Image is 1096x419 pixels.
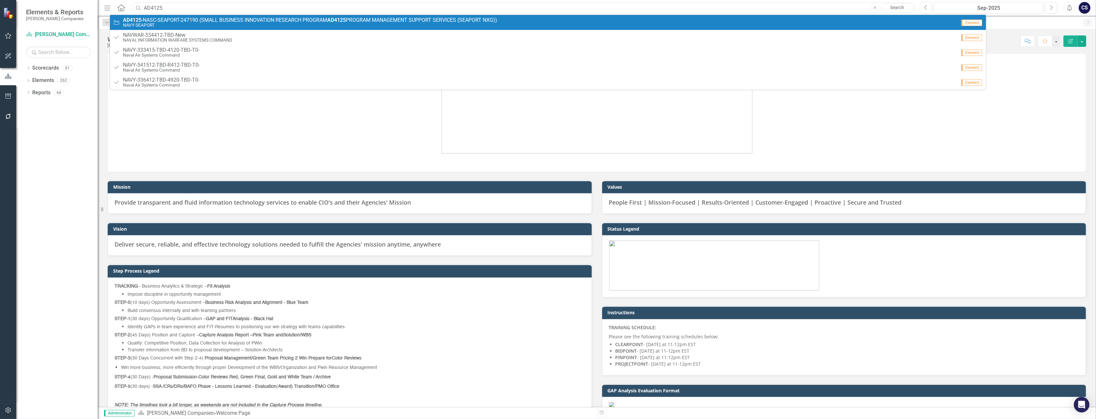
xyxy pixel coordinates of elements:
[608,226,1083,231] h3: Status Legend
[128,348,283,352] span: Transfer information from BD to proposal development – Solution Architects
[961,20,982,26] span: Element
[278,384,339,389] strong: Award) Transition/PMO Office
[283,333,311,337] strong: Solution/WBS
[113,226,589,231] h3: Vision
[26,8,84,16] span: Elements & Reports
[154,375,198,379] strong: Proposal Submission-
[115,356,332,360] span: -
[327,17,346,23] strong: AD4125
[110,30,986,45] a: NAVWAR-334412-TBD-NewNAVAL INFORMATION WARFARE SYSTEMS COMMANDElement
[115,333,253,337] span: Position and Capture –
[253,333,283,337] strong: Pink Team and
[123,68,200,73] small: Naval Air Systems Command
[26,31,91,38] a: [PERSON_NAME] Companies
[609,198,902,206] span: People First | Mission-Focused | Results-Oriented | Customer-Engaged | Proactive | Secure and Tru...
[107,36,166,43] div: Welcome Page
[107,43,166,48] div: [PERSON_NAME] Companies
[130,356,132,360] span: (
[608,388,1083,393] h3: GAP Analysis Evaluation Format
[608,310,1083,315] h3: Instructions
[233,317,273,321] strong: Analysis - Black Hat
[207,284,230,289] strong: Fit Analysis
[961,64,982,71] span: Element
[616,354,1079,361] li: - [DATE] at 11-12pm EST
[115,403,322,407] span: NOTE: The timelines look a bit longer, as weekends are not included in the Capture Process timeline.
[128,325,345,329] span: Identify GAPs in team experience and FIT-Resumes to positioning our win strategy with teams capab...
[609,240,819,291] img: image%20v3.png
[123,23,497,28] small: NAVY-SEAPORT
[115,300,130,305] strong: STEP-0
[115,356,130,360] strong: STEP-3
[62,65,73,71] div: 61
[110,60,986,75] a: NAVY-541512-TBD-R412-TBD-T0-Naval Air Systems CommandElement
[132,2,915,14] input: Search ClearPoint...
[616,361,648,367] strong: PROJECTPOINT
[115,240,441,248] span: Deliver secure, reliable, and effective technology solutions needed to fulfill the Agencies' miss...
[121,365,377,370] span: Win more business, more efficiently through proper Development of the WBS/Organization and Pwin R...
[110,75,986,90] a: NAVY-336412-TBD-4920-TBD-T0-Naval Air Systems CommandElement
[110,15,986,30] a: AD4125-NASC-SEAPORT-247190 (SMALL BUSINESS INNOVATION RESEARCH PROGRAMAD4125PROGRAM MANAGEMENT SU...
[616,361,1079,367] li: - [DATE] at 11-12pm EST
[115,375,130,379] strong: STEP-4
[616,341,643,347] strong: CLEARPOINT
[199,333,249,337] strong: Capture Analysis Report
[123,53,199,58] small: Naval Air Systems Command
[115,317,273,321] span: (30 days) Opportunity Qualification –
[115,384,130,389] strong: STEP-5
[110,45,986,60] a: NAVY-333415-TBD-4120-TBD-T0-Naval Air Systems CommandElement
[206,317,233,321] strong: GAP and FIT
[115,317,130,321] strong: STEP-1
[147,410,213,416] a: [PERSON_NAME] Companies
[26,16,84,21] small: [PERSON_NAME] Companies
[3,7,15,19] img: ClearPoint Strategy
[153,384,164,389] strong: SSA /
[54,90,64,95] div: 64
[115,384,339,389] span: (30 days) - (
[113,268,589,273] h3: Step Process Legend
[202,356,203,360] span: )
[609,332,1079,340] p: Please see the following training schedules below:
[1079,2,1090,14] button: CS
[115,375,331,379] span: (30 Days) -
[616,341,1079,348] li: - [DATE] at 11-12pm EST
[608,184,1083,189] h3: Values
[934,2,1044,14] button: Sep-2025
[961,79,982,86] span: Element
[26,47,91,58] input: Search Below...
[123,47,199,53] span: NAVY-333415-TBD-4120-TBD-T0-
[250,333,253,337] strong: –
[113,184,589,189] h3: Mission
[164,384,277,389] strong: CRs/DRs/BAFO Phase - Lessons Learned - Evaluation
[961,34,982,41] span: Element
[138,410,592,417] div: »
[616,354,637,360] strong: PINPOINT
[961,49,982,56] span: Element
[198,375,331,379] strong: Color Reviews Red, Green Final, Gold and White Team / Archive
[115,333,130,337] strong: STEP-2
[115,284,230,289] span: – Business Analytics & Strategic –
[123,38,232,43] small: NAVAL INFORMATION WARFARE SYSTEMS COMMAND
[616,348,1079,354] li: - [DATE] at 11-12pm EST
[609,324,656,331] strong: TRAINING SCHEDULE:
[104,410,135,416] span: Administrator
[115,300,308,305] span: (10 days) Opportunity Assessment –
[32,77,54,84] a: Elements
[32,64,59,72] a: Scorecards
[216,410,250,416] div: Welcome Page
[123,17,142,23] strong: AD4125
[123,62,200,68] span: NAVY-541512-TBD-R412-TBD-T0-
[205,356,307,360] strong: Proposal Management/Green Team Pricing 2 Win
[881,3,913,12] a: Search
[441,54,752,154] img: image%20v4.png
[332,356,361,360] strong: Color Reviews
[123,17,497,23] span: -NASC-SEAPORT-247190 (SMALL BUSINESS INNOVATION RESEARCH PROGRAM PROGRAM MANAGEMENT SUPPORT SERVI...
[128,308,236,313] span: Build consensus internally and with teaming partners
[115,284,138,289] strong: TRACKING
[616,348,637,354] strong: BIDPOINT
[128,341,262,345] span: Qualify: Competitive Position, Data Collection for Analysis of PWin
[1074,397,1089,412] div: Open Intercom Messenger
[115,198,411,206] span: Provide transparent and fluid information technology services to enable CIO's and their Agencies'...
[132,356,202,360] span: 30 Days Concurrent with Step 2-4
[130,333,151,337] span: (45 Days)
[308,356,332,360] strong: Prepare for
